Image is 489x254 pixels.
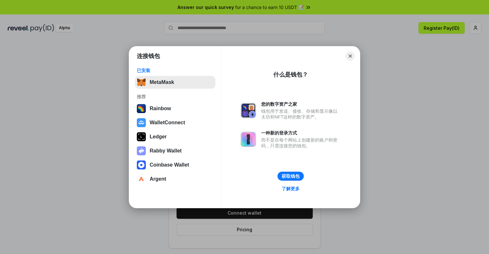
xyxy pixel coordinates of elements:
img: svg+xml,%3Csvg%20width%3D%2228%22%20height%3D%2228%22%20viewBox%3D%220%200%2028%2028%22%20fill%3D... [137,160,146,169]
div: MetaMask [150,79,174,85]
div: Rabby Wallet [150,148,182,154]
img: svg+xml,%3Csvg%20xmlns%3D%22http%3A%2F%2Fwww.w3.org%2F2000%2Fsvg%22%20fill%3D%22none%22%20viewBox... [241,103,256,118]
button: Coinbase Wallet [135,159,215,171]
img: svg+xml,%3Csvg%20width%3D%22120%22%20height%3D%22120%22%20viewBox%3D%220%200%20120%20120%22%20fil... [137,104,146,113]
div: 什么是钱包？ [273,71,308,78]
button: Rabby Wallet [135,144,215,157]
img: svg+xml,%3Csvg%20fill%3D%22none%22%20height%3D%2233%22%20viewBox%3D%220%200%2035%2033%22%20width%... [137,78,146,87]
div: 了解更多 [282,186,300,192]
img: svg+xml,%3Csvg%20width%3D%2228%22%20height%3D%2228%22%20viewBox%3D%220%200%2028%2028%22%20fill%3D... [137,175,146,184]
div: 而不是在每个网站上创建新的账户和密码，只需连接您的钱包。 [261,137,341,149]
div: 一种新的登录方式 [261,130,341,136]
button: Close [346,52,355,61]
img: svg+xml,%3Csvg%20xmlns%3D%22http%3A%2F%2Fwww.w3.org%2F2000%2Fsvg%22%20fill%3D%22none%22%20viewBox... [241,132,256,147]
div: Ledger [150,134,167,140]
button: MetaMask [135,76,215,89]
div: Coinbase Wallet [150,162,189,168]
img: svg+xml,%3Csvg%20xmlns%3D%22http%3A%2F%2Fwww.w3.org%2F2000%2Fsvg%22%20width%3D%2228%22%20height%3... [137,132,146,141]
div: 钱包用于发送、接收、存储和显示像以太坊和NFT这样的数字资产。 [261,108,341,120]
div: 获取钱包 [282,173,300,179]
h1: 连接钱包 [137,52,160,60]
div: 您的数字资产之家 [261,101,341,107]
div: 推荐 [137,94,213,100]
img: svg+xml,%3Csvg%20xmlns%3D%22http%3A%2F%2Fwww.w3.org%2F2000%2Fsvg%22%20fill%3D%22none%22%20viewBox... [137,146,146,155]
a: 了解更多 [278,184,303,193]
button: Rainbow [135,102,215,115]
button: 获取钱包 [278,172,304,181]
button: Ledger [135,130,215,143]
div: WalletConnect [150,120,185,126]
div: 已安装 [137,68,213,73]
button: Argent [135,173,215,185]
div: Rainbow [150,106,171,111]
div: Argent [150,176,166,182]
img: svg+xml,%3Csvg%20width%3D%2228%22%20height%3D%2228%22%20viewBox%3D%220%200%2028%2028%22%20fill%3D... [137,118,146,127]
button: WalletConnect [135,116,215,129]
